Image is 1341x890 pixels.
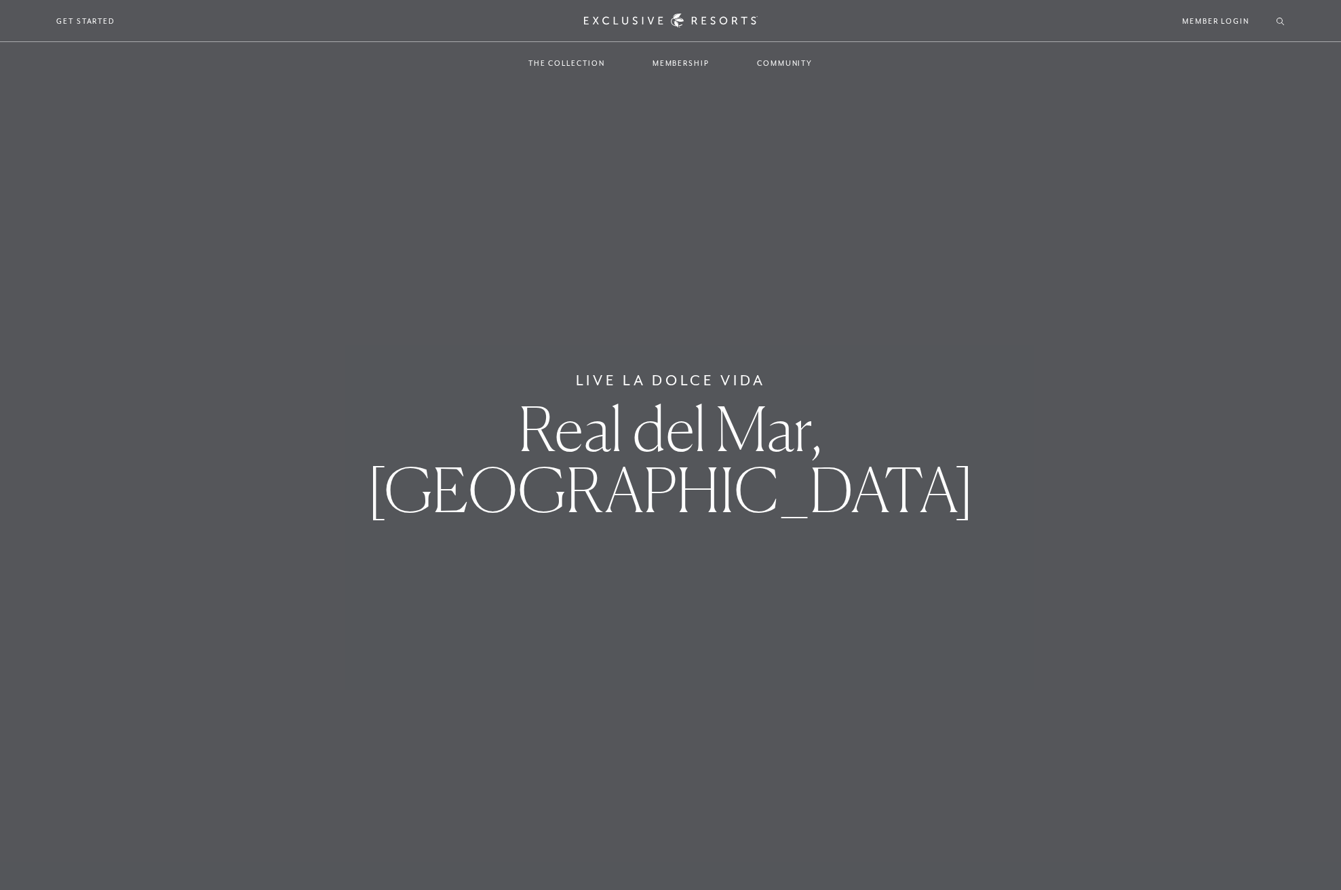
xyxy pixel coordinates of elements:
a: The Collection [515,43,619,83]
h6: Live La Dolce Vida [576,370,766,391]
a: Get Started [56,15,115,27]
a: Community [743,43,826,83]
a: Member Login [1182,15,1249,27]
a: Membership [639,43,723,83]
span: Real del Mar, [GEOGRAPHIC_DATA] [367,391,974,526]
